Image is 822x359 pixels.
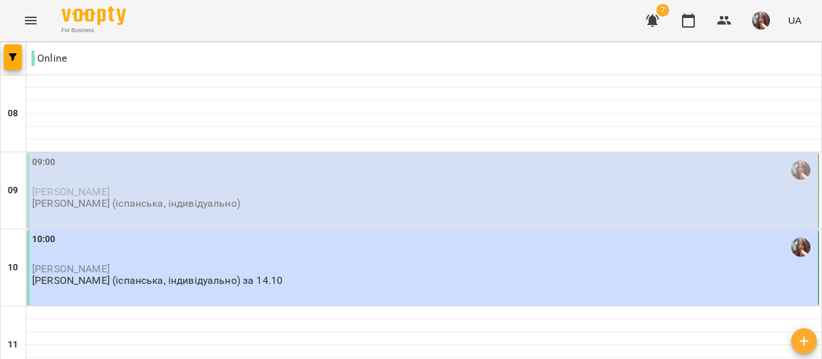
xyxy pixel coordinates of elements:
label: 09:00 [32,155,56,170]
button: UA [783,8,807,32]
h6: 10 [8,261,18,275]
span: [PERSON_NAME] [32,186,110,198]
h6: 11 [8,338,18,352]
span: 7 [656,4,669,17]
span: UA [788,13,801,27]
img: 0ee1f4be303f1316836009b6ba17c5c5.jpeg [752,12,770,30]
p: [PERSON_NAME] (іспанська, індивідуально) [32,198,240,209]
span: [PERSON_NAME] [32,263,110,275]
span: For Business [62,26,126,35]
label: 10:00 [32,232,56,247]
img: Voopty Logo [62,6,126,25]
h6: 09 [8,184,18,198]
button: Menu [15,5,46,36]
p: [PERSON_NAME] (іспанська, індивідуально) за 14.10 [32,275,283,286]
img: Михайлик Альона Михайлівна (і) [791,238,810,257]
h6: 08 [8,107,18,121]
img: Михайлик Альона Михайлівна (і) [791,161,810,180]
button: Створити урок [791,328,817,354]
p: Online [31,51,67,66]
